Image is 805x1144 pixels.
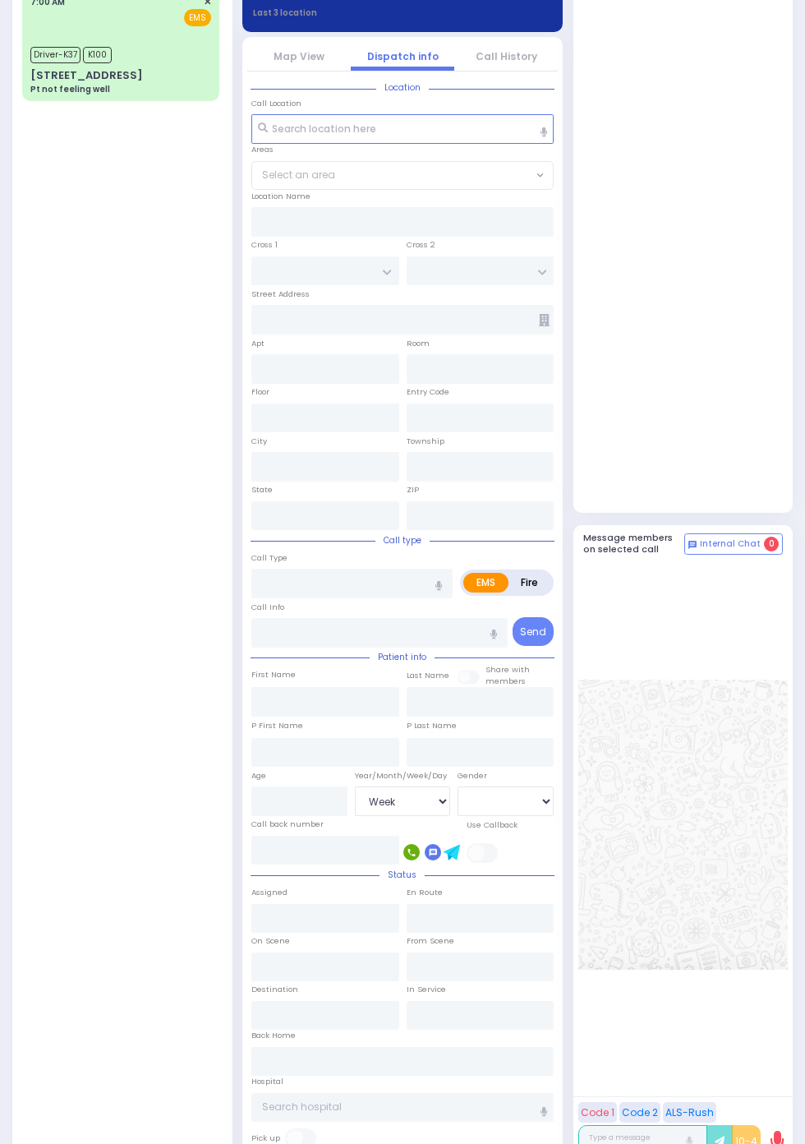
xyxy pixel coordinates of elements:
[251,484,273,496] label: State
[467,819,517,831] label: Use Callback
[251,1132,280,1144] label: Pick up
[251,114,554,144] input: Search location here
[251,239,278,251] label: Cross 1
[184,9,211,26] span: EMS
[251,338,264,349] label: Apt
[485,664,530,675] small: Share with
[700,538,761,550] span: Internal Chat
[355,770,451,782] div: Year/Month/Week/Day
[764,537,779,551] span: 0
[407,670,449,681] label: Last Name
[407,484,419,496] label: ZIP
[379,869,425,881] span: Status
[407,935,454,947] label: From Scene
[375,534,430,547] span: Call type
[370,651,435,663] span: Patient info
[251,720,303,731] label: P First Name
[251,386,269,398] label: Floor
[485,676,526,686] span: members
[251,602,284,613] label: Call Info
[251,552,287,564] label: Call Type
[583,533,685,554] h5: Message members on selected call
[513,617,554,646] button: Send
[251,984,298,995] label: Destination
[251,1030,296,1041] label: Back Home
[463,573,508,593] label: EMS
[251,98,301,109] label: Call Location
[251,1093,554,1123] input: Search hospital
[539,314,550,326] span: Other building occupants
[251,144,274,155] label: Areas
[508,573,551,593] label: Fire
[684,533,783,555] button: Internal Chat 0
[407,436,444,447] label: Township
[83,47,112,63] span: K100
[251,436,267,447] label: City
[251,288,310,300] label: Street Address
[476,49,537,63] a: Call History
[251,669,296,680] label: First Name
[251,935,290,947] label: On Scene
[688,541,697,549] img: comment-alt.png
[262,168,335,182] span: Select an area
[407,386,449,398] label: Entry Code
[251,887,287,898] label: Assigned
[251,770,266,782] label: Age
[367,49,439,63] a: Dispatch info
[251,1076,283,1087] label: Hospital
[376,81,429,94] span: Location
[663,1102,716,1123] button: ALS-Rush
[30,67,143,84] div: [STREET_ADDRESS]
[407,338,430,349] label: Room
[407,239,435,251] label: Cross 2
[30,83,110,95] div: Pt not feeling well
[458,770,487,782] label: Gender
[251,819,324,830] label: Call back number
[251,191,310,202] label: Location Name
[274,49,324,63] a: Map View
[30,47,80,63] span: Driver-K37
[407,984,446,995] label: In Service
[578,1102,617,1123] button: Code 1
[619,1102,660,1123] button: Code 2
[407,720,457,731] label: P Last Name
[407,887,443,898] label: En Route
[253,7,403,19] label: Last 3 location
